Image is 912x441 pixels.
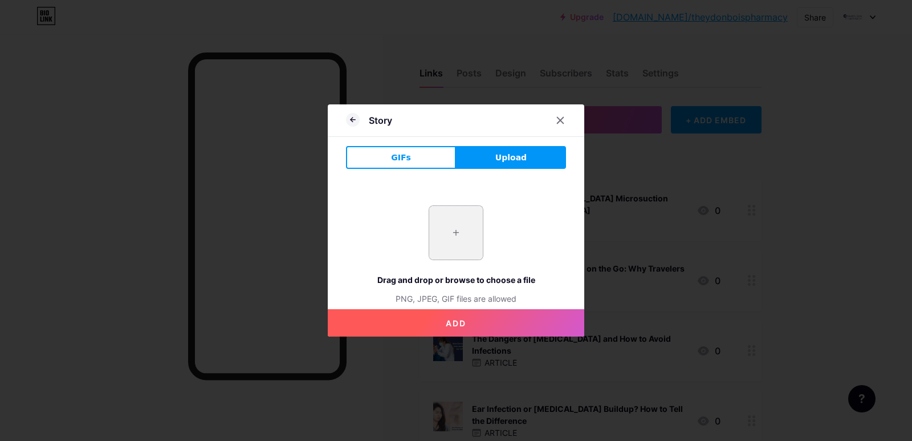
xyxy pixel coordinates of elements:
[346,274,566,286] div: Drag and drop or browse to choose a file
[495,152,527,164] span: Upload
[391,152,411,164] span: GIFs
[369,114,392,127] div: Story
[456,146,566,169] button: Upload
[346,146,456,169] button: GIFs
[328,309,584,337] button: Add
[446,318,466,328] span: Add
